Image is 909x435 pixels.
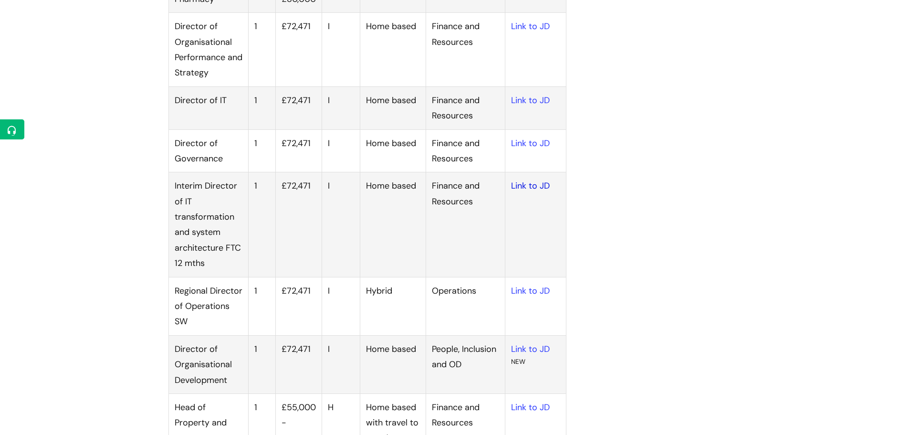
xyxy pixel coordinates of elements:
a: Link to JD [511,21,550,32]
td: Finance and Resources [426,129,505,172]
td: Director of IT [168,86,248,129]
td: Finance and Resources [426,172,505,277]
a: Link to JD [511,95,550,106]
td: 1 [248,277,275,335]
td: Director of Organisational Development [168,335,248,393]
td: Home based [360,129,426,172]
td: 1 [248,86,275,129]
td: Director of Organisational Performance and Strategy [168,13,248,87]
td: £72,471 [275,172,322,277]
td: £72,471 [275,129,322,172]
td: I [322,277,360,335]
a: Link to JD [511,285,550,297]
td: £72,471 [275,277,322,335]
td: Home based [360,335,426,393]
td: £72,471 [275,13,322,87]
td: £72,471 [275,335,322,393]
td: I [322,172,360,277]
td: Director of Governance [168,129,248,172]
a: Link to JD [511,138,550,149]
td: Home based [360,13,426,87]
td: I [322,129,360,172]
td: I [322,86,360,129]
td: Home based [360,86,426,129]
td: 1 [248,172,275,277]
td: Hybrid [360,277,426,335]
td: 1 [248,129,275,172]
td: Finance and Resources [426,13,505,87]
a: Link to JD [511,402,550,413]
td: 1 [248,335,275,393]
td: 1 [248,13,275,87]
td: Regional Director of Operations SW [168,277,248,335]
td: I [322,13,360,87]
td: Home based [360,172,426,277]
td: Interim Director of IT transformation and system architecture FTC 12 mths [168,172,248,277]
sup: NEW [511,358,525,366]
td: Operations [426,277,505,335]
a: Link to JD [511,180,550,191]
td: People, Inclusion and OD [426,335,505,393]
td: Finance and Resources [426,86,505,129]
td: £72,471 [275,86,322,129]
td: I [322,335,360,393]
a: Link to JD [511,343,550,355]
